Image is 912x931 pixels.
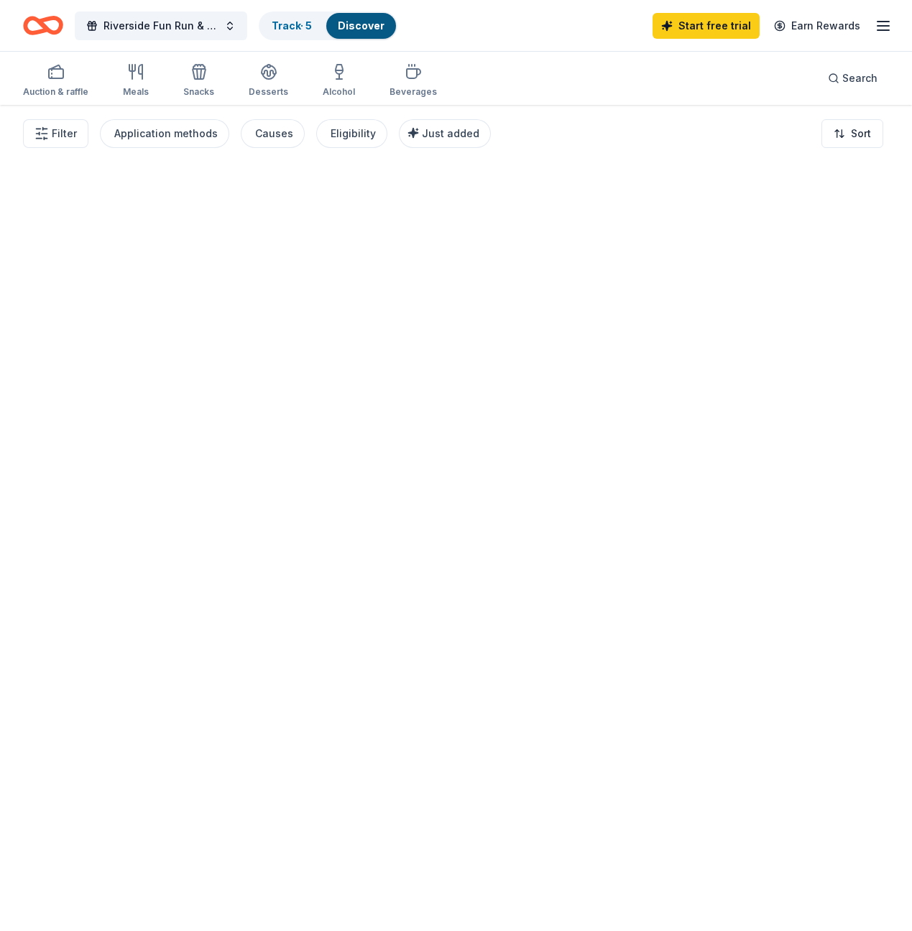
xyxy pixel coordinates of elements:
[23,86,88,98] div: Auction & raffle
[249,86,288,98] div: Desserts
[842,70,878,87] span: Search
[390,86,437,98] div: Beverages
[241,119,305,148] button: Causes
[183,57,214,105] button: Snacks
[816,64,889,93] button: Search
[765,13,869,39] a: Earn Rewards
[259,11,397,40] button: Track· 5Discover
[338,19,384,32] a: Discover
[316,119,387,148] button: Eligibility
[653,13,760,39] a: Start free trial
[272,19,312,32] a: Track· 5
[399,119,491,148] button: Just added
[422,127,479,139] span: Just added
[123,86,149,98] div: Meals
[23,9,63,42] a: Home
[821,119,883,148] button: Sort
[255,125,293,142] div: Causes
[23,57,88,105] button: Auction & raffle
[323,86,355,98] div: Alcohol
[323,57,355,105] button: Alcohol
[103,17,218,34] span: Riverside Fun Run & Health Fair
[75,11,247,40] button: Riverside Fun Run & Health Fair
[123,57,149,105] button: Meals
[23,119,88,148] button: Filter
[114,125,218,142] div: Application methods
[52,125,77,142] span: Filter
[100,119,229,148] button: Application methods
[390,57,437,105] button: Beverages
[183,86,214,98] div: Snacks
[851,125,871,142] span: Sort
[249,57,288,105] button: Desserts
[331,125,376,142] div: Eligibility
